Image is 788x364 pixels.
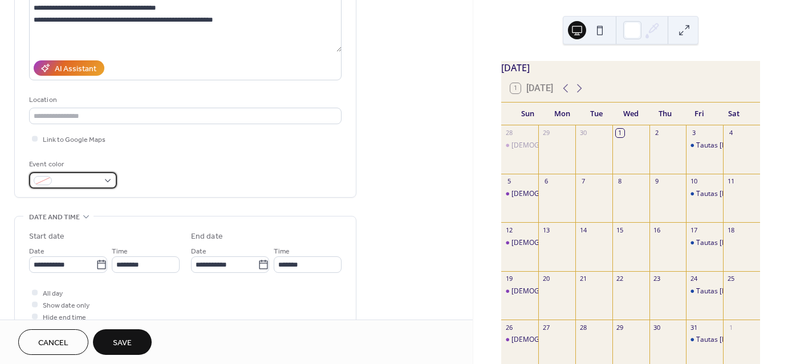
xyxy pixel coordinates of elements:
div: 17 [689,226,698,234]
div: Tautas Deju Mēģinājums - Denveras TDK Virpulītis [686,335,723,345]
div: Location [29,94,339,106]
div: Fri [682,103,716,125]
div: [DEMOGRAPHIC_DATA] / [DEMOGRAPHIC_DATA] Service [511,238,693,248]
div: 1 [616,129,624,137]
div: Tautas Deju Mēģinājums - Denveras TDK Virpulītis [686,287,723,296]
div: 23 [653,275,661,283]
button: Cancel [18,329,88,355]
div: 26 [505,323,513,332]
div: 4 [726,129,735,137]
div: 18 [726,226,735,234]
button: Save [93,329,152,355]
button: AI Assistant [34,60,104,76]
span: Cancel [38,337,68,349]
div: 9 [653,177,661,186]
div: 14 [579,226,587,234]
div: 8 [616,177,624,186]
div: 1 [726,323,735,332]
div: Thu [648,103,682,125]
div: 22 [616,275,624,283]
div: Wed [614,103,648,125]
div: 28 [505,129,513,137]
div: 5 [505,177,513,186]
span: Hide end time [43,312,86,324]
div: 27 [542,323,550,332]
div: 7 [579,177,587,186]
div: 31 [689,323,698,332]
div: Dievkalpojums / Church Service [501,335,538,345]
div: Sun [510,103,545,125]
div: Dievkalpojums / Church Service [501,287,538,296]
div: Dievkalpojums / Church Service [501,238,538,248]
span: Time [274,246,290,257]
div: Tue [579,103,614,125]
div: Start date [29,231,64,243]
div: 16 [653,226,661,234]
div: 11 [726,177,735,186]
div: [DEMOGRAPHIC_DATA] / [DEMOGRAPHIC_DATA] Service [511,287,693,296]
span: Link to Google Maps [43,134,105,146]
div: [DATE] [501,61,760,75]
div: 24 [689,275,698,283]
div: 6 [542,177,550,186]
div: Mon [545,103,579,125]
div: 2 [653,129,661,137]
div: 29 [616,323,624,332]
span: Time [112,246,128,257]
span: Show date only [43,300,90,312]
div: 30 [579,129,587,137]
div: 30 [653,323,661,332]
div: 29 [542,129,550,137]
div: Sat [717,103,751,125]
span: Date [29,246,44,257]
div: Tautas Deju Mēģinājums - Denveras TDK Virpulītis [686,189,723,199]
div: [DEMOGRAPHIC_DATA] / [DEMOGRAPHIC_DATA] Service [511,141,693,150]
div: 13 [542,226,550,234]
div: 15 [616,226,624,234]
div: 3 [689,129,698,137]
div: AI Assistant [55,63,96,75]
div: [DEMOGRAPHIC_DATA] / [DEMOGRAPHIC_DATA] Service [511,189,693,199]
span: All day [43,288,63,300]
div: 25 [726,275,735,283]
div: Tautas Deju Mēģinājums - Denveras TDK Virpulītis [686,238,723,248]
div: 20 [542,275,550,283]
div: [DEMOGRAPHIC_DATA] / [DEMOGRAPHIC_DATA] Service [511,335,693,345]
span: Save [113,337,132,349]
div: Tautas Deju Mēģinājums - Denveras TDK Virpulītis [686,141,723,150]
span: Date [191,246,206,257]
div: 28 [579,323,587,332]
div: Dievkalpojums / Church Service [501,189,538,199]
div: End date [191,231,223,243]
div: 10 [689,177,698,186]
div: 21 [579,275,587,283]
div: Dievkalpojums / Church Service [501,141,538,150]
div: 12 [505,226,513,234]
div: Event color [29,158,115,170]
span: Date and time [29,211,80,223]
div: 19 [505,275,513,283]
